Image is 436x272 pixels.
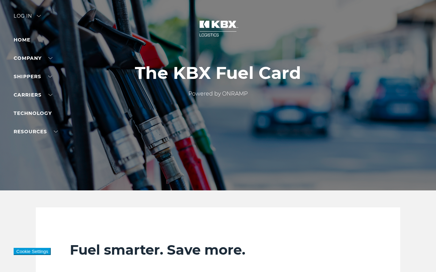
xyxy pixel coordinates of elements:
a: Company [14,55,52,61]
h2: Fuel smarter. Save more. [70,241,366,258]
iframe: Chat Widget [402,239,436,272]
a: Carriers [14,92,52,98]
button: Cookie Settings [14,248,51,255]
p: Powered by ONRAMP [135,90,301,98]
a: SHIPPERS [14,73,52,80]
a: Technology [14,110,52,116]
a: Home [14,37,30,43]
a: RESOURCES [14,129,58,135]
div: Log in [14,14,41,23]
h1: The KBX Fuel Card [135,63,301,83]
img: arrow [37,15,41,17]
img: kbx logo [192,14,244,44]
